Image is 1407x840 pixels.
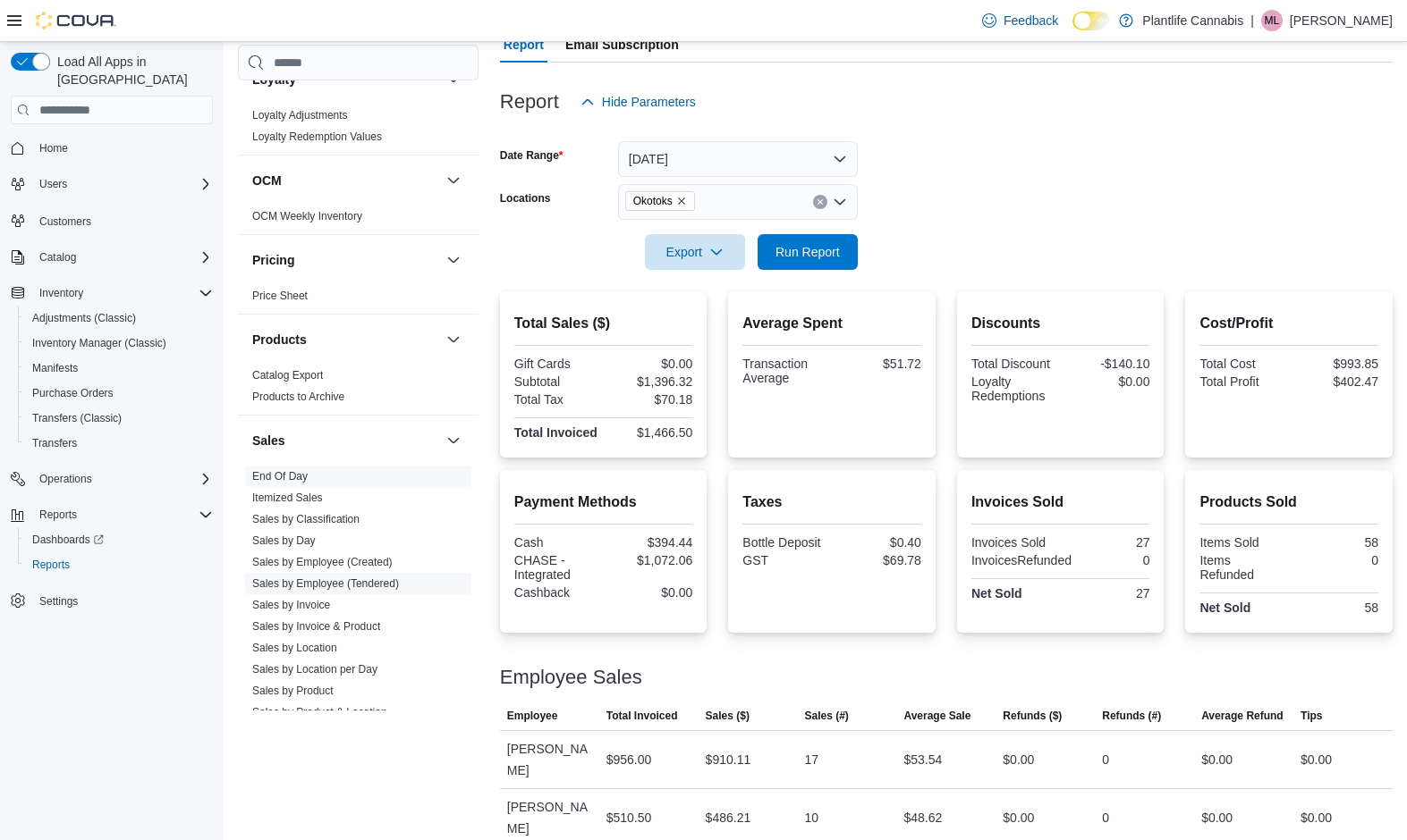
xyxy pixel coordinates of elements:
div: Loyalty [238,105,479,155]
span: Total Invoiced [606,709,678,723]
span: Refunds ($) [1003,709,1062,723]
a: Loyalty Redemption Values [252,130,382,143]
a: Price Sheet [252,290,308,302]
span: Itemized Sales [252,491,323,505]
button: Products [443,329,464,350]
h2: Payment Methods [514,491,693,513]
div: $394.44 [607,535,693,550]
button: Hide Parameters [573,84,703,120]
h3: Sales [252,432,285,449]
a: Sales by Product & Location [252,706,387,718]
div: Items Sold [1199,535,1285,550]
div: $0.00 [1201,807,1233,828]
div: Pricing [238,285,479,314]
a: Settings [32,591,85,612]
div: $0.00 [1301,749,1332,770]
span: Inventory [32,282,213,304]
a: Catalog Export [252,369,323,382]
button: Remove Okotoks from selection in this group [676,196,687,206]
div: $0.00 [607,357,693,371]
div: Total Cost [1199,357,1285,371]
h2: Average Spent [742,313,921,334]
a: Itemized Sales [252,491,323,504]
span: Operations [32,468,213,490]
span: Reports [32,558,70,572]
button: Customers [4,207,220,233]
span: Loyalty Adjustments [252,108,348,122]
span: Reports [25,554,213,575]
a: Purchase Orders [25,382,121,404]
span: Inventory Manager (Classic) [25,332,213,354]
span: Run Report [776,243,840,261]
span: Transfers (Classic) [25,407,213,429]
p: | [1250,10,1254,31]
button: Users [4,172,220,197]
span: Reports [39,508,77,522]
div: 10 [805,807,819,828]
div: CHASE - Integrated [514,553,600,582]
div: $0.40 [835,535,921,550]
span: Catalog [32,247,213,268]
div: Total Discount [971,357,1057,371]
span: Export [656,234,734,270]
span: Home [39,141,68,155]
a: Sales by Day [252,534,316,547]
span: Adjustments (Classic) [25,307,213,329]
h3: Products [252,331,307,349]
img: Cova [36,12,116,29]
button: Clear input [813,195,827,209]
button: Catalog [32,247,83,268]
a: Sales by Invoice [252,599,330,611]
span: Refunds (#) [1102,709,1161,723]
span: Manifests [25,357,213,379]
button: Run Report [758,234,858,270]
span: Sales by Day [252,533,316,548]
a: Inventory Manager (Classic) [25,332,174,354]
div: $910.11 [706,749,751,770]
button: Manifests [18,356,220,381]
span: Employee [507,709,558,723]
button: Inventory Manager (Classic) [18,331,220,356]
button: Sales [252,432,439,449]
h2: Taxes [742,491,921,513]
span: Operations [39,472,92,486]
div: 58 [1293,535,1378,550]
button: Inventory [32,282,90,304]
div: $70.18 [607,392,693,407]
span: Reports [32,504,213,525]
div: $69.78 [835,553,921,567]
span: Transfers (Classic) [32,411,122,425]
div: $0.00 [1201,749,1233,770]
span: Adjustments (Classic) [32,311,136,325]
span: Okotoks [625,191,695,211]
span: Settings [32,590,213,612]
span: Sales by Classification [252,512,360,526]
span: Inventory [39,286,83,300]
a: Adjustments (Classic) [25,307,143,329]
a: End Of Day [252,470,308,483]
span: Okotoks [633,192,673,210]
a: Reports [25,554,77,575]
a: Sales by Location [252,642,337,654]
h3: Pricing [252,251,294,269]
button: [DATE] [618,141,858,177]
div: $486.21 [706,807,751,828]
div: $48.62 [903,807,942,828]
div: 17 [805,749,819,770]
span: Price Sheet [252,289,308,303]
span: End Of Day [252,469,308,483]
a: Sales by Invoice & Product [252,620,380,633]
div: Mckayla Luedke [1261,10,1283,31]
span: Users [39,177,67,191]
div: Cashback [514,585,600,600]
span: Sales by Employee (Tendered) [252,576,399,591]
div: Total Profit [1199,374,1285,389]
span: Dark Mode [1072,30,1073,31]
button: Export [645,234,745,270]
div: Items Refunded [1199,553,1285,582]
span: Sales by Location [252,641,337,655]
button: Transfers (Classic) [18,406,220,431]
p: Plantlife Cannabis [1142,10,1243,31]
div: $1,396.32 [607,374,693,389]
div: $0.00 [1064,374,1150,389]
